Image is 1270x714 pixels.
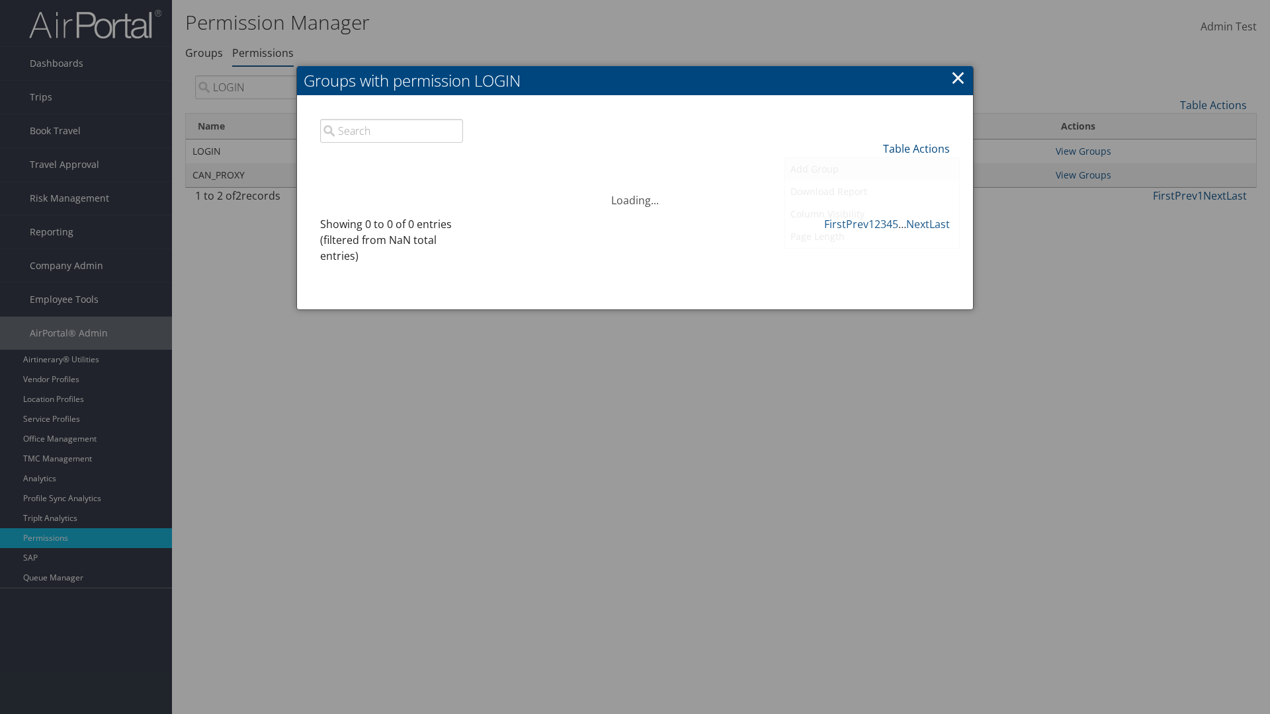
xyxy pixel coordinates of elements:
a: Add Group [785,158,959,180]
div: Showing 0 to 0 of 0 entries (filtered from NaN total entries) [320,216,463,270]
a: Column Visibility [785,203,959,225]
h2: Groups with permission LOGIN [297,66,973,95]
a: Page Length [785,225,959,248]
div: Loading... [310,177,960,208]
a: Table Actions [883,141,950,156]
input: Search [320,119,463,143]
a: Download Report [785,180,959,203]
a: × [951,64,966,91]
